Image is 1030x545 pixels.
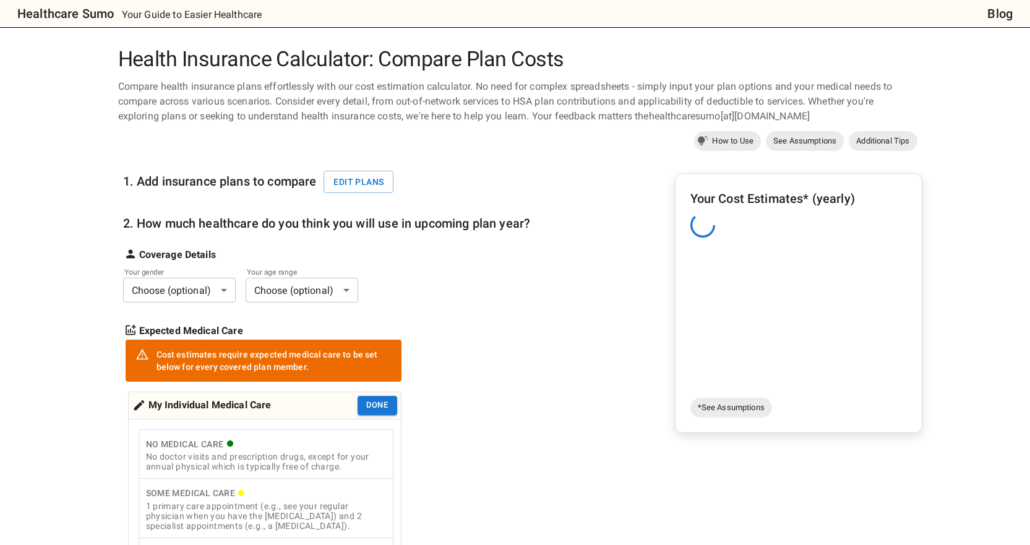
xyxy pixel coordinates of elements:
[157,343,392,378] div: Cost estimates require expected medical care to be set below for every covered plan member.
[122,7,262,22] p: Your Guide to Easier Healthcare
[123,213,531,233] h6: 2. How much healthcare do you think you will use in upcoming plan year?
[132,396,272,415] div: My Individual Medical Care
[146,501,386,531] div: 1 primary care appointment (e.g., see your regular physician when you have the [MEDICAL_DATA]) an...
[987,4,1013,24] a: Blog
[139,429,393,479] button: No Medical CareNo doctor visits and prescription drugs, except for your annual physical which is ...
[690,401,772,414] span: *See Assumptions
[705,135,761,147] span: How to Use
[113,47,917,72] h1: Health Insurance Calculator: Compare Plan Costs
[146,437,386,452] div: No Medical Care
[358,396,397,415] button: Done
[690,189,907,208] h6: Your Cost Estimates* (yearly)
[139,478,393,538] button: Some Medical Care1 primary care appointment (e.g., see your regular physician when you have the [...
[766,131,844,151] a: See Assumptions
[123,171,401,194] h6: 1. Add insurance plans to compare
[324,171,393,194] button: Edit plans
[849,135,917,147] span: Additional Tips
[139,324,243,338] strong: Expected Medical Care
[246,278,358,303] div: Choose (optional)
[146,486,386,501] div: Some Medical Care
[849,131,917,151] a: Additional Tips
[113,79,917,124] div: Compare health insurance plans effortlessly with our cost estimation calculator. No need for comp...
[146,452,386,471] div: No doctor visits and prescription drugs, except for your annual physical which is typically free ...
[17,4,114,24] h6: Healthcare Sumo
[690,398,772,418] a: *See Assumptions
[123,278,236,303] div: Choose (optional)
[247,267,341,277] label: Your age range
[7,4,114,24] a: Healthcare Sumo
[124,267,218,277] label: Your gender
[694,131,761,151] a: How to Use
[766,135,844,147] span: See Assumptions
[139,247,216,262] strong: Coverage Details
